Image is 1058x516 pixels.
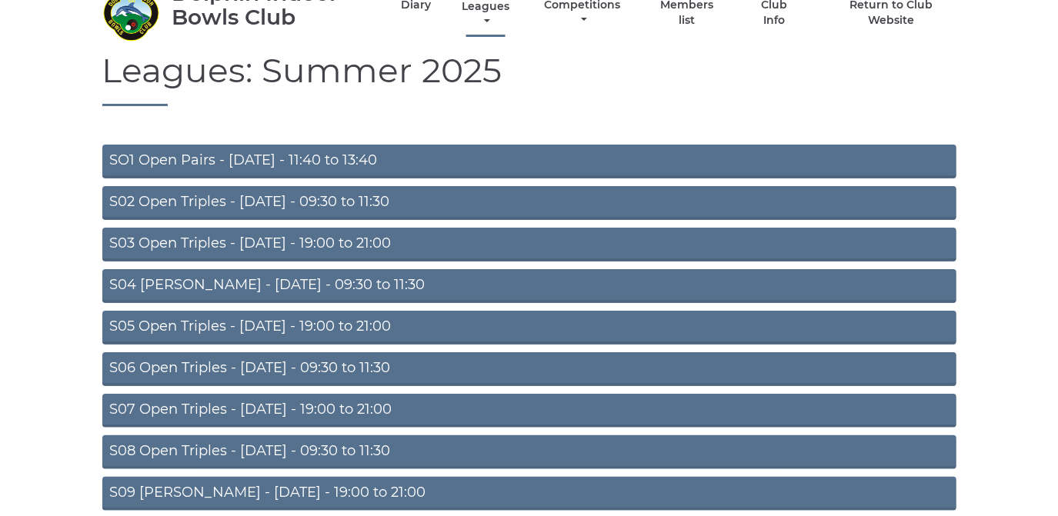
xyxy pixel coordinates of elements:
[102,435,956,469] a: S08 Open Triples - [DATE] - 09:30 to 11:30
[102,477,956,511] a: S09 [PERSON_NAME] - [DATE] - 19:00 to 21:00
[102,52,956,106] h1: Leagues: Summer 2025
[102,311,956,345] a: S05 Open Triples - [DATE] - 19:00 to 21:00
[102,186,956,220] a: S02 Open Triples - [DATE] - 09:30 to 11:30
[102,394,956,428] a: S07 Open Triples - [DATE] - 19:00 to 21:00
[102,352,956,386] a: S06 Open Triples - [DATE] - 09:30 to 11:30
[102,228,956,261] a: S03 Open Triples - [DATE] - 19:00 to 21:00
[102,145,956,178] a: SO1 Open Pairs - [DATE] - 11:40 to 13:40
[102,269,956,303] a: S04 [PERSON_NAME] - [DATE] - 09:30 to 11:30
